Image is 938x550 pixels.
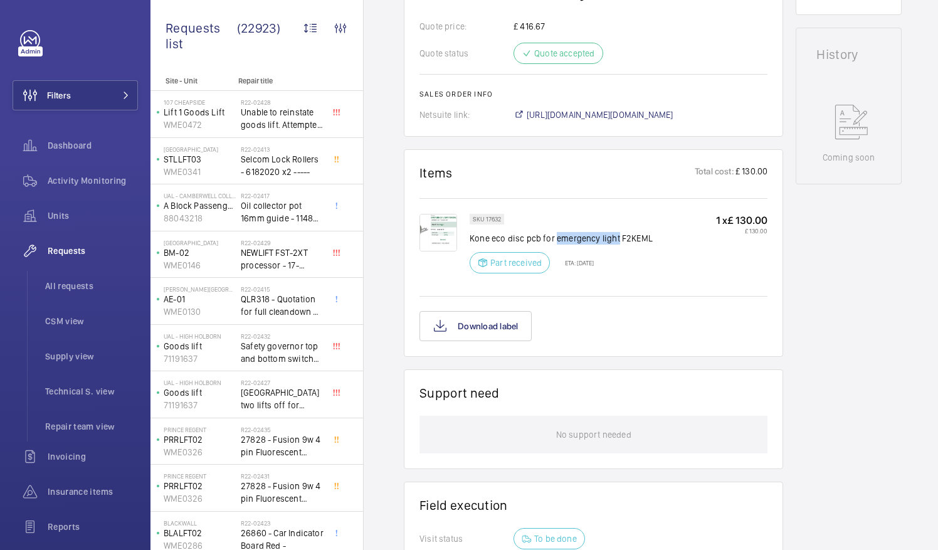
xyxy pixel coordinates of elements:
p: A Block Passenger Lift 2 (B) L/H [164,199,236,212]
p: SKU 17632 [473,217,501,221]
span: Filters [47,89,71,102]
span: Technical S. view [45,385,138,398]
p: Repair title [238,77,321,85]
span: [GEOGRAPHIC_DATA] two lifts off for safety governor rope switches at top and bottom. Immediate de... [241,386,324,411]
p: WME0326 [164,446,236,458]
p: WME0472 [164,119,236,131]
h2: R22-02432 [241,332,324,340]
p: WME0326 [164,492,236,505]
h2: R22-02415 [241,285,324,293]
p: AE-01 [164,293,236,305]
p: ETA: [DATE] [557,259,594,267]
p: Site - Unit [150,77,233,85]
p: Total cost: [695,165,734,181]
h2: R22-02431 [241,472,324,480]
p: BLALFT02 [164,527,236,539]
span: Invoicing [48,450,138,463]
span: Safety governor top and bottom switches not working from an immediate defect. Lift passenger lift... [241,340,324,365]
span: Dashboard [48,139,138,152]
p: Part received [490,256,542,269]
h2: R22-02423 [241,519,324,527]
p: No support needed [556,416,631,453]
h1: Support need [419,385,500,401]
span: Reports [48,521,138,533]
span: 27828 - Fusion 9w 4 pin Fluorescent Lamp / Bulb - Used on Prince regent lift No2 car top test con... [241,433,324,458]
p: PRRLFT02 [164,480,236,492]
span: Oil collector pot 16mm guide - 11482 x2 [241,199,324,225]
p: Lift 1 Goods Lift [164,106,236,119]
p: 88043218 [164,212,236,225]
p: 107 Cheapside [164,98,236,106]
p: [PERSON_NAME][GEOGRAPHIC_DATA] [164,285,236,293]
p: WME0130 [164,305,236,318]
span: Unable to reinstate goods lift. Attempted to swap control boards with PL2, no difference. Technic... [241,106,324,131]
p: Coming soon [823,151,875,164]
span: Units [48,209,138,222]
h2: R22-02428 [241,98,324,106]
p: UAL - Camberwell College of Arts [164,192,236,199]
p: To be done [534,532,577,545]
h2: R22-02427 [241,379,324,386]
p: [GEOGRAPHIC_DATA] [164,145,236,153]
p: 71191637 [164,399,236,411]
p: WME0146 [164,259,236,272]
span: [URL][DOMAIN_NAME][DOMAIN_NAME] [527,108,673,121]
span: Requests [48,245,138,257]
button: Download label [419,311,532,341]
p: PRRLFT02 [164,433,236,446]
h2: R22-02417 [241,192,324,199]
p: WME0341 [164,166,236,178]
span: QLR318 - Quotation for full cleandown of lift and motor room at, Workspace, [PERSON_NAME][GEOGRAP... [241,293,324,318]
h1: Field execution [419,497,767,513]
p: Prince Regent [164,472,236,480]
p: Blackwall [164,519,236,527]
span: Supply view [45,350,138,362]
p: £ 130.00 [716,227,767,235]
a: [URL][DOMAIN_NAME][DOMAIN_NAME] [514,108,673,121]
p: Goods lift [164,340,236,352]
h2: R22-02435 [241,426,324,433]
p: Goods lift [164,386,236,399]
h1: Items [419,165,453,181]
span: Requests list [166,20,237,51]
p: Kone eco disc pcb for emergency light F2KEML [470,232,653,245]
span: CSM view [45,315,138,327]
p: 71191637 [164,352,236,365]
h1: History [816,48,881,61]
p: £ 130.00 [734,165,767,181]
span: Repair team view [45,420,138,433]
h2: R22-02429 [241,239,324,246]
p: Prince Regent [164,426,236,433]
img: -ylxo6SdteTvYMUTLY9UJZE-Qy_pQbjnkUQvuYGCnTHhNDNN.png [419,214,457,251]
p: 1 x £ 130.00 [716,214,767,227]
p: STLLFT03 [164,153,236,166]
p: BM-02 [164,246,236,259]
span: 27828 - Fusion 9w 4 pin Fluorescent Lamp / Bulb - Used on Prince regent lift No2 car top test con... [241,480,324,505]
h2: R22-02413 [241,145,324,153]
span: NEWLIFT FST-2XT processor - 17-02000003 1021,00 euros x1 [241,246,324,272]
span: Selcom Lock Rollers - 6182020 x2 ----- [241,153,324,178]
button: Filters [13,80,138,110]
p: [GEOGRAPHIC_DATA] [164,239,236,246]
p: UAL - High Holborn [164,332,236,340]
span: All requests [45,280,138,292]
p: UAL - High Holborn [164,379,236,386]
h2: Sales order info [419,90,767,98]
span: Insurance items [48,485,138,498]
span: Activity Monitoring [48,174,138,187]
